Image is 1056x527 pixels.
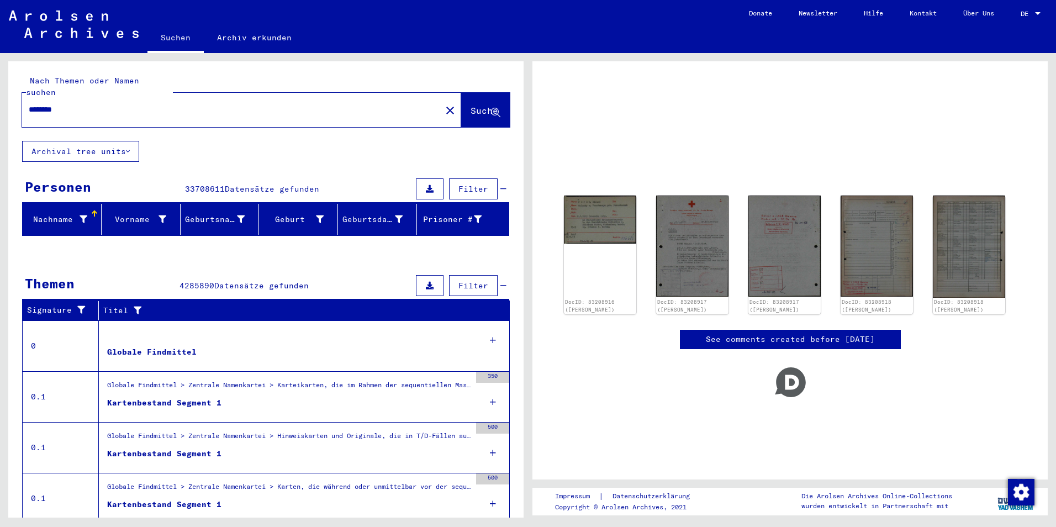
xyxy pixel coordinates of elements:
[555,491,703,502] div: |
[801,501,952,511] p: wurden entwickelt in Partnerschaft mit
[342,214,403,225] div: Geburtsdatum
[417,204,509,235] mat-header-cell: Prisoner #
[263,214,324,225] div: Geburt‏
[259,204,338,235] mat-header-cell: Geburt‏
[23,371,99,422] td: 0.1
[449,275,498,296] button: Filter
[103,305,488,317] div: Titel
[107,397,221,409] div: Kartenbestand Segment 1
[27,302,101,319] div: Signature
[706,334,875,345] a: See comments created before [DATE]
[23,320,99,371] td: 0
[656,196,728,297] img: 001.jpg
[107,431,471,446] div: Globale Findmittel > Zentrale Namenkartei > Hinweiskarten und Originale, die in T/D-Fällen aufgef...
[933,196,1005,298] img: 002.jpg
[23,422,99,473] td: 0.1
[471,105,498,116] span: Suche
[107,346,197,358] div: Globale Findmittel
[25,177,91,197] div: Personen
[995,487,1037,515] img: yv_logo.png
[106,214,166,225] div: Vorname
[421,214,482,225] div: Prisoner #
[27,214,87,225] div: Nachname
[26,76,139,97] mat-label: Nach Themen oder Namen suchen
[204,24,305,51] a: Archiv erkunden
[179,281,214,291] span: 4285890
[225,184,319,194] span: Datensätze gefunden
[842,299,891,313] a: DocID: 83208918 ([PERSON_NAME])
[421,210,495,228] div: Prisoner #
[107,448,221,460] div: Kartenbestand Segment 1
[476,423,509,434] div: 500
[342,210,416,228] div: Geburtsdatum
[443,104,457,117] mat-icon: close
[555,502,703,512] p: Copyright © Arolsen Archives, 2021
[263,210,337,228] div: Geburt‏
[555,491,599,502] a: Impressum
[657,299,707,313] a: DocID: 83208917 ([PERSON_NAME])
[181,204,260,235] mat-header-cell: Geburtsname
[185,214,245,225] div: Geburtsname
[749,299,799,313] a: DocID: 83208917 ([PERSON_NAME])
[458,281,488,291] span: Filter
[27,304,90,316] div: Signature
[147,24,204,53] a: Suchen
[1008,479,1034,505] img: Zustimmung ändern
[25,273,75,293] div: Themen
[185,184,225,194] span: 33708611
[476,473,509,484] div: 500
[103,302,499,319] div: Titel
[476,372,509,383] div: 350
[934,299,984,313] a: DocID: 83208918 ([PERSON_NAME])
[107,380,471,396] div: Globale Findmittel > Zentrale Namenkartei > Karteikarten, die im Rahmen der sequentiellen Massend...
[439,99,461,121] button: Clear
[1021,10,1033,18] span: DE
[22,141,139,162] button: Archival tree units
[338,204,417,235] mat-header-cell: Geburtsdatum
[102,204,181,235] mat-header-cell: Vorname
[449,178,498,199] button: Filter
[214,281,309,291] span: Datensätze gefunden
[106,210,180,228] div: Vorname
[565,299,615,313] a: DocID: 83208916 ([PERSON_NAME])
[107,499,221,510] div: Kartenbestand Segment 1
[748,196,821,297] img: 002.jpg
[9,10,139,38] img: Arolsen_neg.svg
[23,473,99,524] td: 0.1
[458,184,488,194] span: Filter
[841,196,913,297] img: 001.jpg
[564,196,636,244] img: 001.jpg
[604,491,703,502] a: Datenschutzerklärung
[107,482,471,497] div: Globale Findmittel > Zentrale Namenkartei > Karten, die während oder unmittelbar vor der sequenti...
[27,210,101,228] div: Nachname
[461,93,510,127] button: Suche
[23,204,102,235] mat-header-cell: Nachname
[185,210,259,228] div: Geburtsname
[801,491,952,501] p: Die Arolsen Archives Online-Collections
